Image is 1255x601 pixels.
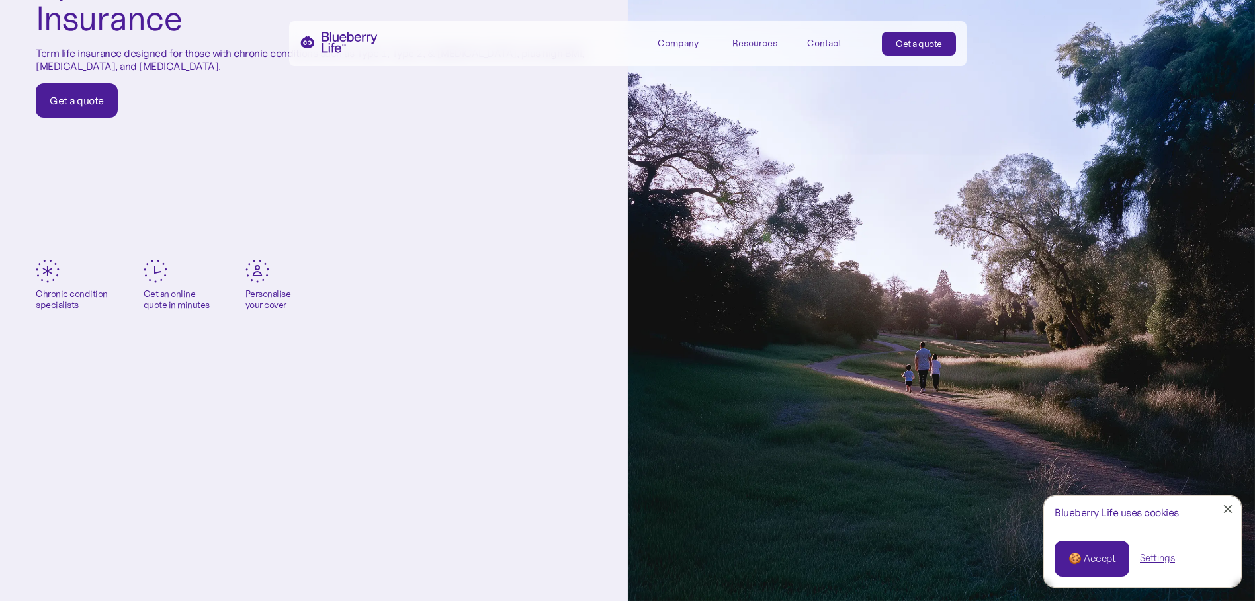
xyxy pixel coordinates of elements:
[245,288,291,311] div: Personalise your cover
[36,288,108,311] div: Chronic condition specialists
[732,38,777,49] div: Resources
[1055,541,1129,577] a: 🍪 Accept
[36,47,592,72] p: Term life insurance designed for those with chronic conditions such as Type 1, Type 2, & [MEDICAL...
[807,38,842,49] div: Contact
[1215,496,1241,522] a: Close Cookie Popup
[1068,551,1115,566] div: 🍪 Accept
[1055,506,1231,519] div: Blueberry Life uses cookies
[658,32,717,54] div: Company
[300,32,378,53] a: home
[50,94,104,107] div: Get a quote
[36,83,118,118] a: Get a quote
[896,37,942,50] div: Get a quote
[658,38,699,49] div: Company
[732,32,792,54] div: Resources
[144,288,210,311] div: Get an online quote in minutes
[807,32,867,54] a: Contact
[1140,551,1175,565] a: Settings
[882,32,956,56] a: Get a quote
